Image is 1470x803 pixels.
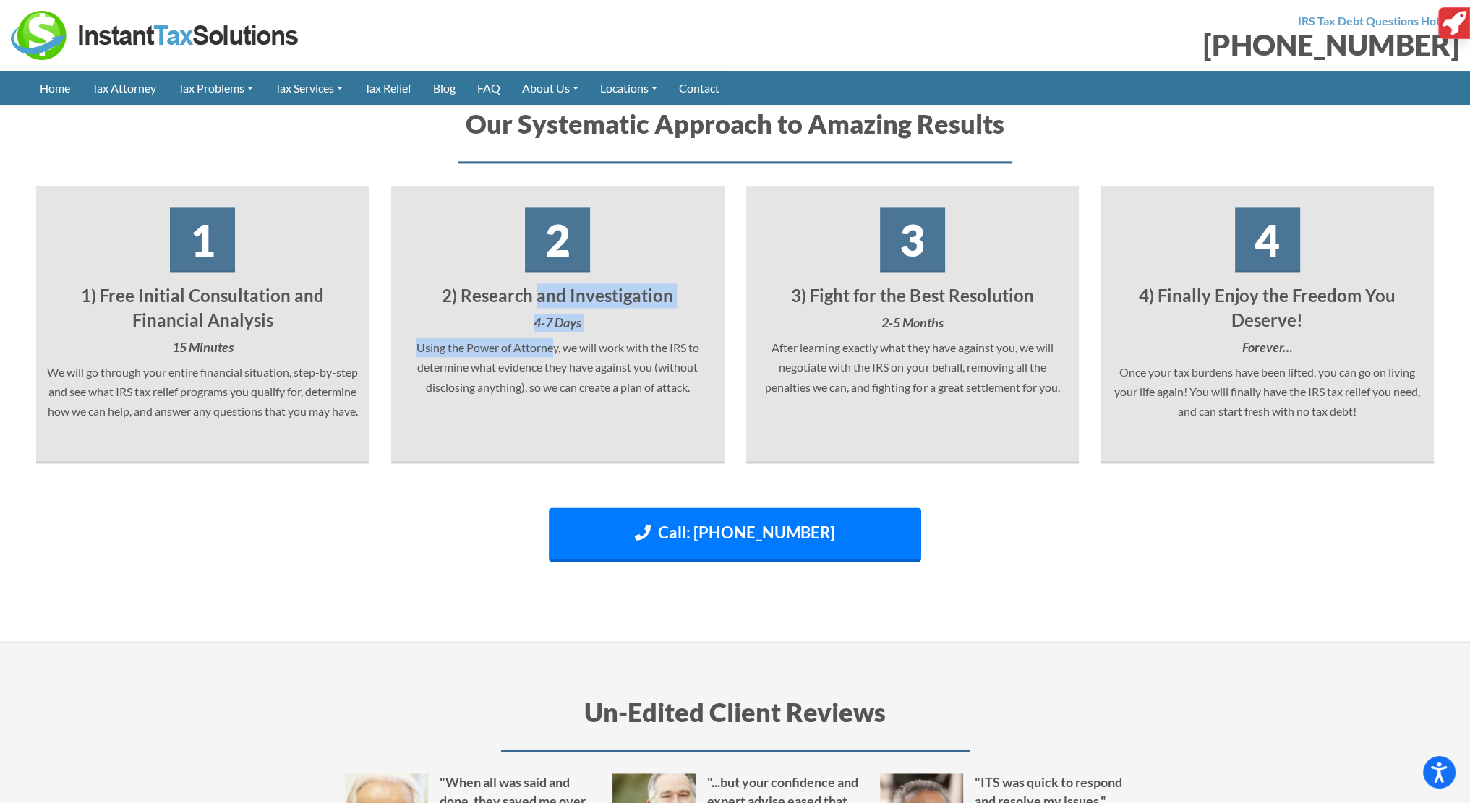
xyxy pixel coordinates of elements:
h5: 15 Minutes [47,338,359,356]
h2: Our Systematic Approach to Amazing Results [273,106,1197,163]
h2: Un-Edited Client Reviews [345,694,1126,752]
p: We will go through your entire financial situation, step-by-step and see what IRS tax relief prog... [47,362,359,421]
a: Tax Problems [167,71,264,105]
p: After learning exactly what they have against you, we will negotiate with the IRS on your behalf,... [757,338,1069,397]
h4: 3) Fight for the Best Resolution [757,284,1069,309]
h5: 2-5 Months [757,314,1069,332]
a: Tax Attorney [81,71,167,105]
a: About Us [511,71,589,105]
a: Locations [589,71,668,105]
a: Tax Relief [354,71,422,105]
a: Tax Services [264,71,354,105]
p: Once your tax burdens have been lifted, you can go on living your life again! You will finally ha... [1111,362,1423,421]
h5: Forever… [1111,338,1423,356]
a: Home [29,71,81,105]
a: Instant Tax Solutions Logo [11,27,300,40]
div: 2 [525,208,590,273]
a: Blog [422,71,466,105]
div: 3 [880,208,945,273]
h4: 4) Finally Enjoy the Freedom You Deserve! [1111,284,1423,332]
a: Contact [668,71,730,105]
h5: 4-7 Days [402,314,714,332]
a: Call: [PHONE_NUMBER] [549,507,921,562]
div: [PHONE_NUMBER] [746,30,1460,59]
strong: IRS Tax Debt Questions Hotline [1298,14,1459,27]
h4: 2) Research and Investigation [402,284,714,309]
div: 4 [1235,208,1300,273]
div: 1 [170,208,235,273]
p: Using the Power of Attorney, we will work with the IRS to determine what evidence they have again... [402,338,714,397]
a: FAQ [466,71,511,105]
img: Instant Tax Solutions Logo [11,11,300,60]
h4: 1) Free Initial Consultation and Financial Analysis [47,284,359,332]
